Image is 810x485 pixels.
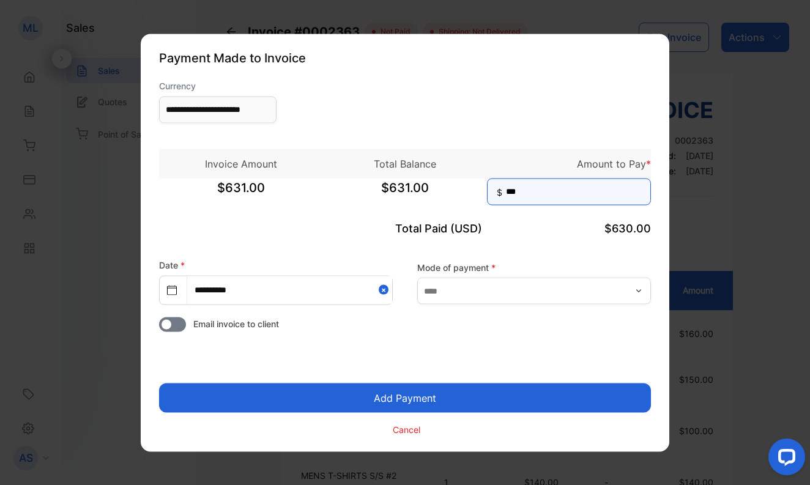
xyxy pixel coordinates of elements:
label: Mode of payment [417,261,651,274]
p: Cancel [393,423,420,436]
span: $630.00 [604,221,651,234]
p: Payment Made to Invoice [159,48,651,67]
label: Date [159,259,185,270]
span: $631.00 [323,178,487,209]
p: Invoice Amount [159,156,323,171]
p: Amount to Pay [487,156,651,171]
p: Total Balance [323,156,487,171]
iframe: LiveChat chat widget [759,434,810,485]
span: $ [497,185,502,198]
span: $631.00 [159,178,323,209]
label: Currency [159,79,277,92]
p: Total Paid (USD) [323,220,487,236]
span: Email invoice to client [193,317,279,330]
button: Close [379,276,392,303]
button: Add Payment [159,383,651,412]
